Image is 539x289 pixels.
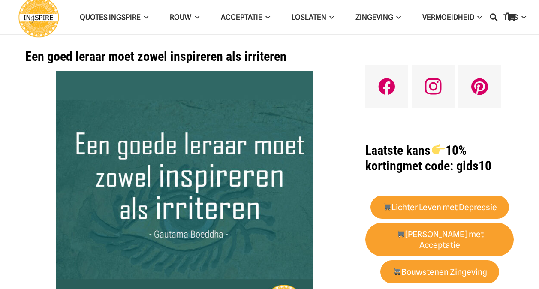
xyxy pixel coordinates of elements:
img: 🛒 [383,202,391,211]
span: QUOTES INGSPIRE Menu [141,6,148,28]
a: ROUWROUW Menu [159,6,210,28]
a: QUOTES INGSPIREQUOTES INGSPIRE Menu [69,6,159,28]
a: LoslatenLoslaten Menu [281,6,345,28]
a: TIPSTIPS Menu [493,6,536,28]
a: Facebook [365,65,408,108]
a: Zoeken [485,6,502,28]
a: AcceptatieAcceptatie Menu [210,6,281,28]
span: ROUW [170,13,191,21]
a: 🛒Lichter Leven met Depressie [370,196,509,219]
strong: Laatste kans 10% korting [365,143,466,173]
span: Acceptatie Menu [262,6,270,28]
h1: Een goed leraar moet zowel inspireren als irriteren [25,49,344,64]
span: Loslaten Menu [326,6,334,28]
span: QUOTES INGSPIRE [80,13,141,21]
img: 🛒 [393,267,401,275]
a: Pinterest [458,65,501,108]
span: VERMOEIDHEID Menu [474,6,482,28]
strong: Lichter Leven met Depressie [382,202,497,212]
span: Zingeving [355,13,393,21]
a: 🛒[PERSON_NAME] met Acceptatie [365,223,514,257]
strong: Bouwstenen Zingeving [392,267,488,277]
img: 🛒 [396,229,404,238]
a: 🛒Bouwstenen Zingeving [380,260,499,284]
img: 👉 [432,143,445,156]
span: TIPS [503,13,518,21]
span: Acceptatie [221,13,262,21]
a: Instagram [412,65,455,108]
strong: [PERSON_NAME] met Acceptatie [396,229,484,250]
span: Zingeving Menu [393,6,401,28]
span: Loslaten [292,13,326,21]
span: ROUW Menu [191,6,199,28]
span: TIPS Menu [518,6,526,28]
h1: met code: gids10 [365,143,514,174]
a: VERMOEIDHEIDVERMOEIDHEID Menu [412,6,493,28]
a: ZingevingZingeving Menu [345,6,412,28]
span: VERMOEIDHEID [422,13,474,21]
